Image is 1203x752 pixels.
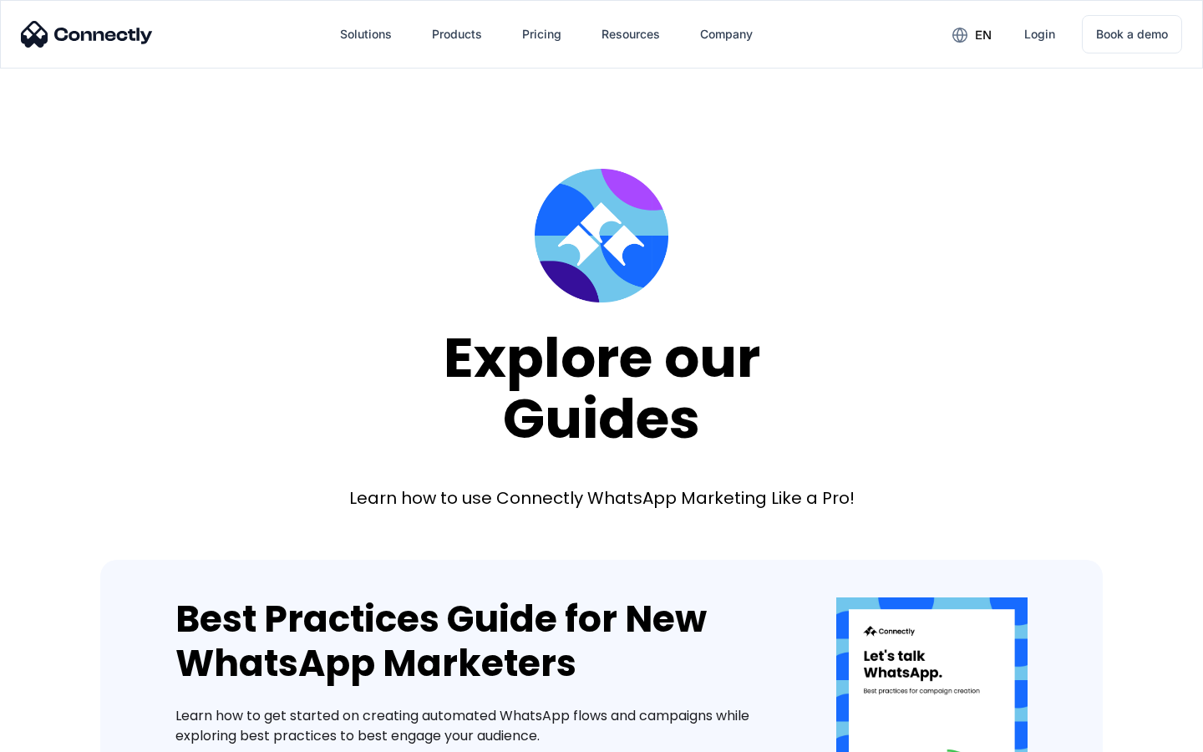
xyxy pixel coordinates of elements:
[1082,15,1182,53] a: Book a demo
[939,22,1004,47] div: en
[700,23,753,46] div: Company
[175,597,786,686] div: Best Practices Guide for New WhatsApp Marketers
[1024,23,1055,46] div: Login
[17,723,100,746] aside: Language selected: English
[522,23,561,46] div: Pricing
[349,486,855,510] div: Learn how to use Connectly WhatsApp Marketing Like a Pro!
[509,14,575,54] a: Pricing
[175,706,786,746] div: Learn how to get started on creating automated WhatsApp flows and campaigns while exploring best ...
[601,23,660,46] div: Resources
[340,23,392,46] div: Solutions
[21,21,153,48] img: Connectly Logo
[588,14,673,54] div: Resources
[975,23,992,47] div: en
[444,328,760,449] div: Explore our Guides
[33,723,100,746] ul: Language list
[1011,14,1068,54] a: Login
[419,14,495,54] div: Products
[327,14,405,54] div: Solutions
[432,23,482,46] div: Products
[687,14,766,54] div: Company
